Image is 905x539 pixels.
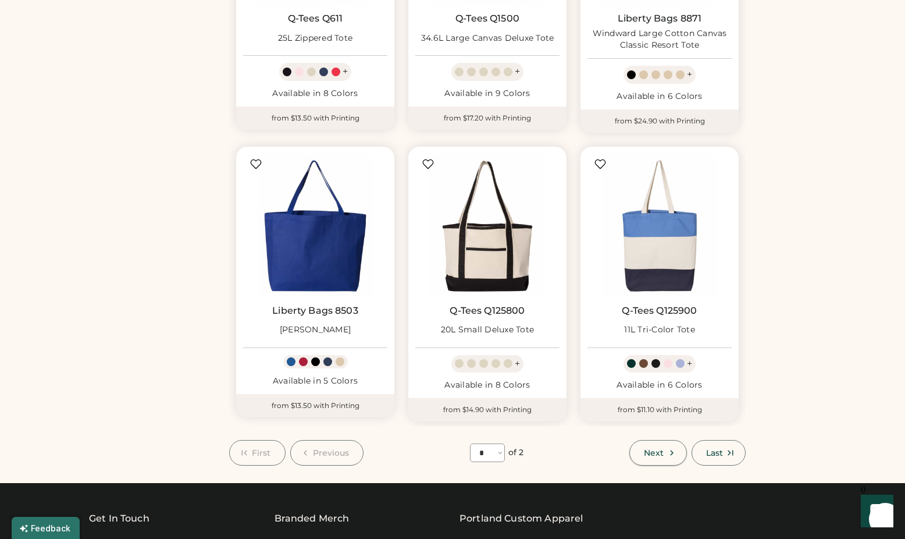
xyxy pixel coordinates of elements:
div: Get In Touch [89,512,149,526]
div: + [515,65,520,78]
span: Next [644,449,664,457]
iframe: Front Chat [850,487,900,537]
span: Previous [313,449,350,457]
a: Liberty Bags 8871 [618,13,702,24]
img: Q-Tees Q125800 20L Small Deluxe Tote [415,154,560,298]
div: + [687,357,692,370]
div: Available in 5 Colors [243,375,387,387]
div: 11L Tri-Color Tote [624,324,695,336]
a: Q-Tees Q125900 [622,305,697,317]
div: Available in 6 Colors [587,380,732,391]
a: Q-Tees Q611 [288,13,343,24]
div: 20L Small Deluxe Tote [441,324,534,336]
img: Q-Tees Q125900 11L Tri-Color Tote [587,154,732,298]
div: + [687,68,692,81]
button: Last [692,440,746,466]
div: + [515,357,520,370]
div: + [343,65,348,78]
div: Branded Merch [275,512,350,526]
button: Previous [290,440,364,466]
span: Last [706,449,723,457]
a: Liberty Bags 8503 [272,305,358,317]
span: First [252,449,271,457]
button: Next [629,440,686,466]
div: from $14.90 with Printing [408,398,566,421]
button: First [229,440,286,466]
div: Available in 8 Colors [415,380,560,391]
div: Available in 9 Colors [415,88,560,100]
a: Portland Custom Apparel [459,512,583,526]
div: 34.6L Large Canvas Deluxe Tote [421,33,554,44]
div: from $13.50 with Printing [236,107,394,130]
div: 25L Zippered Tote [278,33,352,44]
div: of 2 [508,447,523,459]
div: Available in 6 Colors [587,91,732,102]
div: from $13.50 with Printing [236,394,394,417]
div: Available in 8 Colors [243,88,387,100]
img: Liberty Bags 8503 Isabella Tote [243,154,387,298]
a: Q-Tees Q1500 [455,13,519,24]
div: from $24.90 with Printing [580,109,739,133]
div: Windward Large Cotton Canvas Classic Resort Tote [587,28,732,51]
div: from $17.20 with Printing [408,107,566,130]
div: [PERSON_NAME] [280,324,351,336]
a: Q-Tees Q125800 [450,305,525,317]
div: from $11.10 with Printing [580,398,739,421]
